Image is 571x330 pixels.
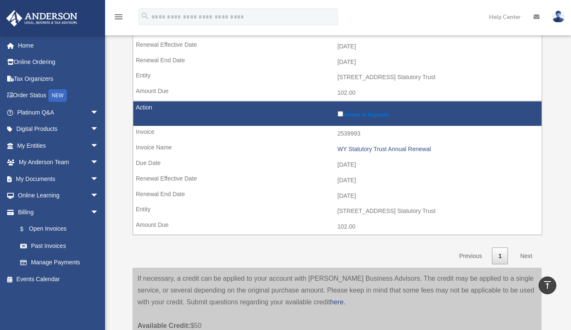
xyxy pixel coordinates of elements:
a: Events Calendar [6,271,111,287]
td: [DATE] [133,188,542,204]
td: [DATE] [133,54,542,70]
a: Tax Organizers [6,70,111,87]
a: Digital Productsarrow_drop_down [6,121,111,138]
i: vertical_align_top [542,280,552,290]
span: $ [25,224,29,234]
a: $Open Invoices [12,221,103,238]
span: arrow_drop_down [90,121,107,138]
td: 102.00 [133,85,542,101]
i: search [140,11,150,21]
span: arrow_drop_down [90,104,107,121]
td: 2539993 [133,126,542,142]
div: WY Statutory Trust Annual Renewal [338,146,538,153]
a: Order StatusNEW [6,87,111,104]
img: Anderson Advisors Platinum Portal [4,10,80,27]
a: Home [6,37,111,54]
td: [DATE] [133,39,542,55]
a: vertical_align_top [539,277,556,294]
span: Available Credit: [137,322,190,329]
input: Include in Payment [338,111,343,117]
a: Past Invoices [12,237,107,254]
td: [STREET_ADDRESS] Statutory Trust [133,69,542,85]
a: Online Ordering [6,54,111,71]
a: here. [330,298,345,306]
a: Manage Payments [12,254,107,271]
a: Platinum Q&Aarrow_drop_down [6,104,111,121]
span: arrow_drop_down [90,187,107,205]
a: menu [114,15,124,22]
td: [DATE] [133,157,542,173]
img: User Pic [552,11,565,23]
a: Next [514,247,539,265]
span: arrow_drop_down [90,137,107,154]
a: My Documentsarrow_drop_down [6,170,111,187]
span: arrow_drop_down [90,204,107,221]
div: NEW [48,89,67,102]
td: [STREET_ADDRESS] Statutory Trust [133,203,542,219]
label: Include in Payment [338,109,538,118]
a: Online Learningarrow_drop_down [6,187,111,204]
span: arrow_drop_down [90,170,107,188]
span: arrow_drop_down [90,154,107,171]
a: 1 [492,247,508,265]
a: Billingarrow_drop_down [6,204,107,221]
a: My Anderson Teamarrow_drop_down [6,154,111,171]
a: Previous [453,247,488,265]
a: My Entitiesarrow_drop_down [6,137,111,154]
i: menu [114,12,124,22]
td: 102.00 [133,219,542,235]
td: [DATE] [133,173,542,189]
